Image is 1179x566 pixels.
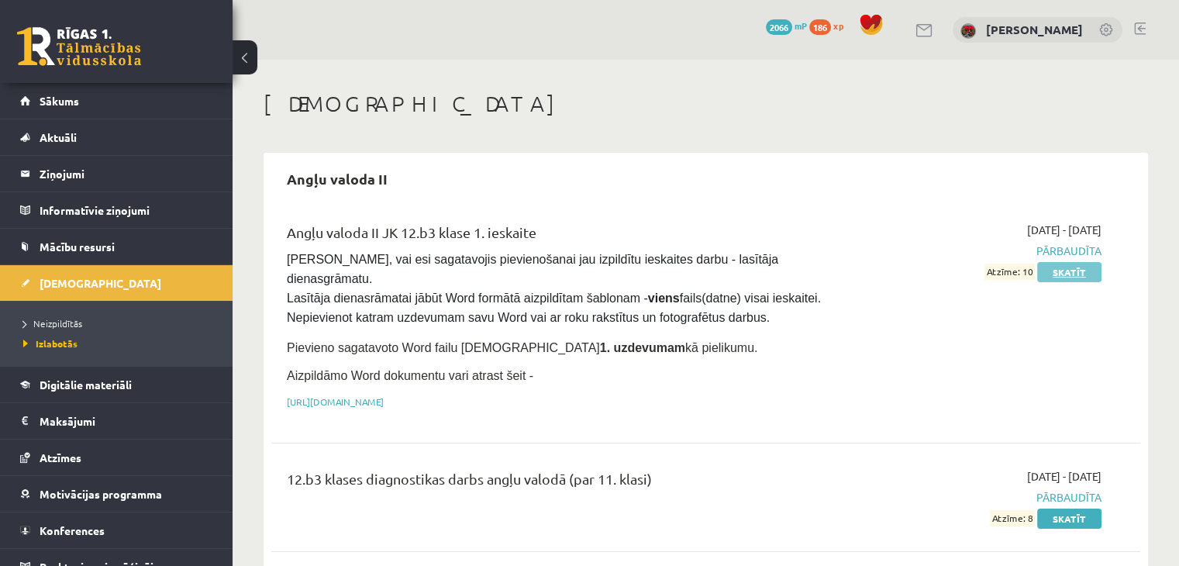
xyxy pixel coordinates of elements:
[20,265,213,301] a: [DEMOGRAPHIC_DATA]
[960,23,976,39] img: Tīna Šneidere
[287,222,822,250] div: Angļu valoda II JK 12.b3 klase 1. ieskaite
[795,19,807,32] span: mP
[648,292,680,305] strong: viens
[40,378,132,392] span: Digitālie materiāli
[20,119,213,155] a: Aktuāli
[1027,222,1101,238] span: [DATE] - [DATE]
[833,19,843,32] span: xp
[766,19,807,32] a: 2066 mP
[287,341,757,354] span: Pievieno sagatavoto Word failu [DEMOGRAPHIC_DATA] kā pielikumu.
[40,192,213,228] legend: Informatīvie ziņojumi
[20,367,213,402] a: Digitālie materiāli
[20,403,213,439] a: Maksājumi
[23,337,78,350] span: Izlabotās
[984,264,1035,280] span: Atzīme: 10
[20,156,213,192] a: Ziņojumi
[40,130,77,144] span: Aktuāli
[23,317,82,330] span: Neizpildītās
[766,19,792,35] span: 2066
[40,276,161,290] span: [DEMOGRAPHIC_DATA]
[846,243,1101,259] span: Pārbaudīta
[40,156,213,192] legend: Ziņojumi
[17,27,141,66] a: Rīgas 1. Tālmācības vidusskola
[40,450,81,464] span: Atzīmes
[20,513,213,548] a: Konferences
[20,229,213,264] a: Mācību resursi
[809,19,851,32] a: 186 xp
[600,341,685,354] strong: 1. uzdevumam
[287,369,533,382] span: Aizpildāmo Word dokumentu vari atrast šeit -
[23,316,217,330] a: Neizpildītās
[20,83,213,119] a: Sākums
[271,160,403,197] h2: Angļu valoda II
[287,468,822,497] div: 12.b3 klases diagnostikas darbs angļu valodā (par 11. klasi)
[20,192,213,228] a: Informatīvie ziņojumi
[20,476,213,512] a: Motivācijas programma
[846,489,1101,506] span: Pārbaudīta
[990,510,1035,526] span: Atzīme: 8
[20,440,213,475] a: Atzīmes
[40,403,213,439] legend: Maksājumi
[986,22,1083,37] a: [PERSON_NAME]
[1027,468,1101,485] span: [DATE] - [DATE]
[1037,262,1101,282] a: Skatīt
[23,336,217,350] a: Izlabotās
[287,253,824,324] span: [PERSON_NAME], vai esi sagatavojis pievienošanai jau izpildītu ieskaites darbu - lasītāja dienasg...
[40,487,162,501] span: Motivācijas programma
[40,94,79,108] span: Sākums
[287,395,384,408] a: [URL][DOMAIN_NAME]
[264,91,1148,117] h1: [DEMOGRAPHIC_DATA]
[1037,509,1101,529] a: Skatīt
[40,523,105,537] span: Konferences
[809,19,831,35] span: 186
[40,240,115,254] span: Mācību resursi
